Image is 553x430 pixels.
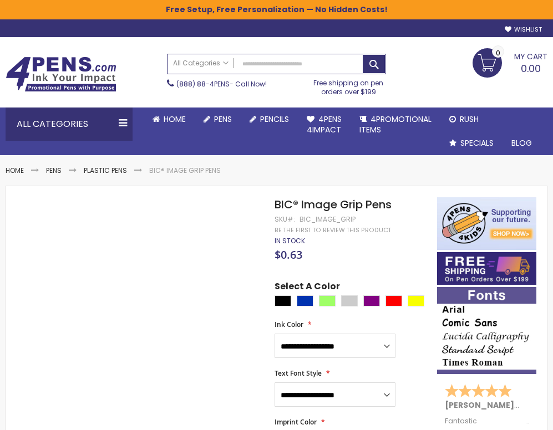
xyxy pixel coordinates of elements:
[445,417,529,425] div: Fantastic
[275,247,302,262] span: $0.63
[385,295,402,306] div: Red
[437,197,536,250] img: 4pens 4 kids
[275,320,303,329] span: Ink Color
[440,131,503,155] a: Specials
[275,197,392,212] span: BIC® Image Grip Pens
[503,131,541,155] a: Blog
[195,107,241,131] a: Pens
[473,48,547,76] a: 0.00 0
[275,280,340,295] span: Select A Color
[275,236,305,245] span: In stock
[275,295,291,306] div: Black
[363,295,380,306] div: Purple
[6,166,24,175] a: Home
[341,295,358,306] div: Grey Light
[359,114,432,135] span: 4PROMOTIONAL ITEMS
[241,107,298,131] a: Pencils
[511,137,532,149] span: Blog
[351,107,440,142] a: 4PROMOTIONALITEMS
[84,166,127,175] a: Plastic Pens
[176,79,230,89] a: (888) 88-4PENS
[46,166,62,175] a: Pens
[164,114,186,125] span: Home
[521,62,541,75] span: 0.00
[440,107,488,131] a: Rush
[505,25,542,34] a: Wishlist
[6,107,133,141] div: All Categories
[496,48,500,58] span: 0
[460,137,494,149] span: Specials
[437,252,536,285] img: Free shipping on orders over $199
[300,215,356,224] div: Bic_Image_Grip
[297,295,313,306] div: Blue
[437,287,536,374] img: font-personalization-examples
[408,295,424,306] div: Yellow
[176,79,267,89] span: - Call Now!
[275,214,295,224] strong: SKU
[307,114,342,135] span: 4Pens 4impact
[214,114,232,125] span: Pens
[460,114,479,125] span: Rush
[311,74,386,96] div: Free shipping on pen orders over $199
[319,295,336,306] div: Green Light
[275,368,322,378] span: Text Font Style
[275,226,391,234] a: Be the first to review this product
[173,59,229,68] span: All Categories
[275,417,317,427] span: Imprint Color
[168,54,234,73] a: All Categories
[445,400,518,411] span: [PERSON_NAME]
[275,237,305,245] div: Availability
[298,107,351,142] a: 4Pens4impact
[144,107,195,131] a: Home
[6,57,116,92] img: 4Pens Custom Pens and Promotional Products
[149,166,221,175] li: BIC® Image Grip Pens
[260,114,289,125] span: Pencils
